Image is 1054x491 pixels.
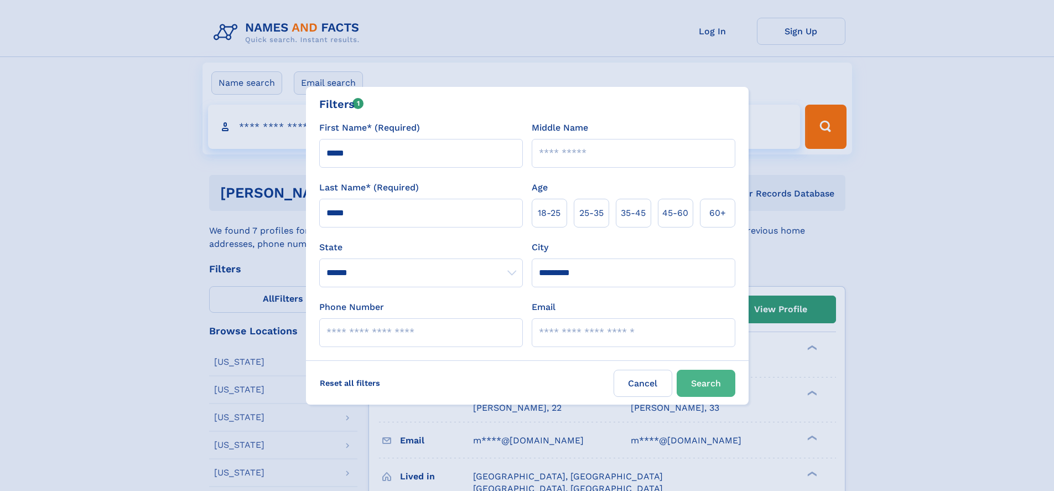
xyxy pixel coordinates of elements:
[532,301,555,314] label: Email
[677,370,735,397] button: Search
[319,241,523,254] label: State
[532,121,588,135] label: Middle Name
[579,206,604,220] span: 25‑35
[313,370,387,396] label: Reset all filters
[319,301,384,314] label: Phone Number
[532,181,548,194] label: Age
[662,206,688,220] span: 45‑60
[319,121,420,135] label: First Name* (Required)
[614,370,672,397] label: Cancel
[538,206,560,220] span: 18‑25
[319,96,364,112] div: Filters
[319,181,419,194] label: Last Name* (Required)
[709,206,726,220] span: 60+
[621,206,646,220] span: 35‑45
[532,241,548,254] label: City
